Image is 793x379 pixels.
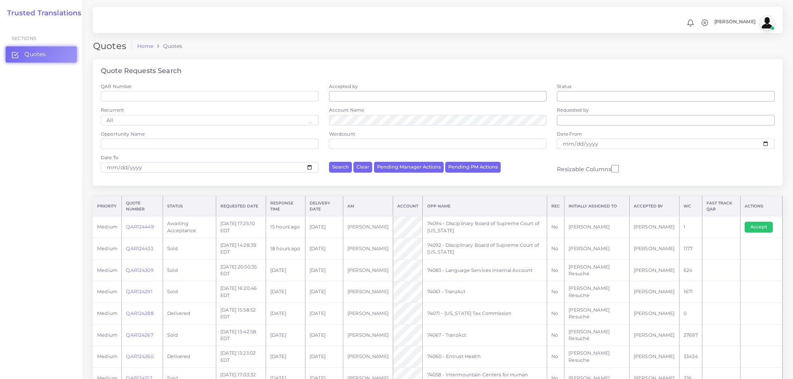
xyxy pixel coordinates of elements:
[266,260,305,281] td: [DATE]
[216,260,266,281] td: [DATE] 20:50:35 EDT
[163,260,216,281] td: Sold
[547,303,564,324] td: No
[445,162,501,173] button: Pending PM Actions
[305,346,343,368] td: [DATE]
[714,19,756,24] span: [PERSON_NAME]
[12,36,36,41] span: Sections
[679,303,702,324] td: 0
[216,346,266,368] td: [DATE] 13:23:02 EDT
[547,281,564,303] td: No
[679,260,702,281] td: 624
[216,238,266,260] td: [DATE] 14:28:39 EDT
[93,41,132,52] h2: Quotes
[745,222,773,232] button: Accept
[266,238,305,260] td: 18 hours ago
[305,197,343,216] th: Delivery Date
[126,267,153,273] a: QAR124309
[93,197,122,216] th: Priority
[679,346,702,368] td: 33434
[564,324,630,346] td: [PERSON_NAME] Resuche
[564,197,630,216] th: Initially Assigned to
[266,324,305,346] td: [DATE]
[423,324,547,346] td: 74067 - TranzAct
[305,260,343,281] td: [DATE]
[629,216,679,238] td: [PERSON_NAME]
[629,260,679,281] td: [PERSON_NAME]
[97,332,117,338] span: medium
[547,238,564,260] td: No
[547,216,564,238] td: No
[126,224,154,230] a: QAR124449
[97,354,117,359] span: medium
[216,216,266,238] td: [DATE] 17:25:10 EDT
[711,15,777,30] a: [PERSON_NAME]avatar
[423,260,547,281] td: 74083 - Language Services Internal Account
[153,42,182,50] li: Quotes
[547,197,564,216] th: REC
[629,303,679,324] td: [PERSON_NAME]
[126,354,153,359] a: QAR124260
[97,267,117,273] span: medium
[163,324,216,346] td: Sold
[564,260,630,281] td: [PERSON_NAME] Resuche
[557,83,572,90] label: Status
[216,303,266,324] td: [DATE] 15:58:52 EDT
[329,131,355,137] label: Wordcount
[679,238,702,260] td: 1177
[305,216,343,238] td: [DATE]
[343,260,393,281] td: [PERSON_NAME]
[629,324,679,346] td: [PERSON_NAME]
[101,83,132,90] label: QAR Number
[557,131,582,137] label: Date From
[163,346,216,368] td: Delivered
[423,238,547,260] td: 74092 - Disciplinary Board of Supreme Court of [US_STATE]
[629,346,679,368] td: [PERSON_NAME]
[564,238,630,260] td: [PERSON_NAME]
[126,310,153,316] a: QAR124288
[266,281,305,303] td: [DATE]
[679,324,702,346] td: 27697
[343,324,393,346] td: [PERSON_NAME]
[101,154,118,161] label: Date To
[547,260,564,281] td: No
[266,216,305,238] td: 15 hours ago
[393,197,423,216] th: Account
[305,303,343,324] td: [DATE]
[343,281,393,303] td: [PERSON_NAME]
[629,197,679,216] th: Accepted by
[163,197,216,216] th: Status
[547,324,564,346] td: No
[97,289,117,294] span: medium
[343,303,393,324] td: [PERSON_NAME]
[629,281,679,303] td: [PERSON_NAME]
[216,197,266,216] th: Requested Date
[101,67,181,75] h4: Quote Requests Search
[679,197,702,216] th: WC
[305,281,343,303] td: [DATE]
[24,50,46,58] span: Quotes
[557,164,618,173] label: Resizable Columns
[745,224,778,230] a: Accept
[423,281,547,303] td: 74061 - TranzAct
[564,346,630,368] td: [PERSON_NAME] Resuche
[101,131,145,137] label: Opportunity Name
[97,224,117,230] span: medium
[343,346,393,368] td: [PERSON_NAME]
[329,107,364,113] label: Account Name
[266,197,305,216] th: Response Time
[122,197,163,216] th: Quote Number
[266,346,305,368] td: [DATE]
[611,164,619,173] input: Resizable Columns
[423,346,547,368] td: 74060 - Entrust Health
[557,107,589,113] label: Requested by
[423,216,547,238] td: 74094 - Disciplinary Board of Supreme Court of [US_STATE]
[629,238,679,260] td: [PERSON_NAME]
[374,162,444,173] button: Pending Manager Actions
[679,216,702,238] td: 1
[343,238,393,260] td: [PERSON_NAME]
[2,9,82,18] a: Trusted Translations
[216,281,266,303] td: [DATE] 16:20:46 EDT
[305,324,343,346] td: [DATE]
[423,197,547,216] th: Opp Name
